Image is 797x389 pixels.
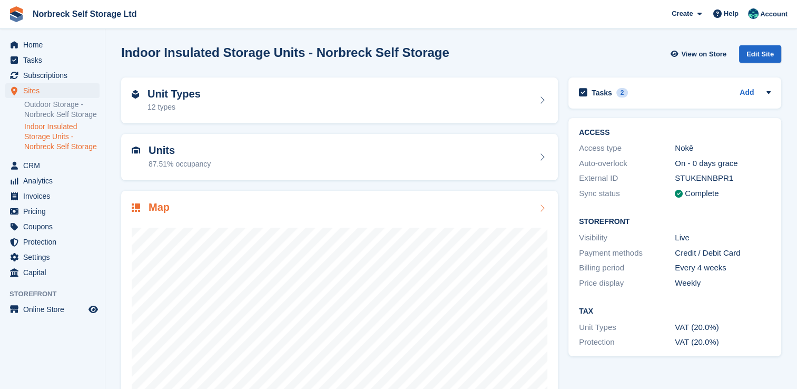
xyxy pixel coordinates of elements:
a: Preview store [87,303,100,316]
span: Sites [23,83,86,98]
a: Outdoor Storage - Norbreck Self Storage [24,100,100,120]
h2: Unit Types [147,88,201,100]
span: Invoices [23,189,86,203]
a: Unit Types 12 types [121,77,558,124]
div: 12 types [147,102,201,113]
a: Edit Site [739,45,781,67]
a: menu [5,219,100,234]
span: Help [724,8,739,19]
h2: Tax [579,307,771,316]
a: menu [5,68,100,83]
span: View on Store [681,49,726,60]
div: Price display [579,277,675,289]
div: VAT (20.0%) [675,336,771,348]
div: Edit Site [739,45,781,63]
span: Settings [23,250,86,265]
a: menu [5,250,100,265]
a: menu [5,173,100,188]
span: Home [23,37,86,52]
div: Access type [579,142,675,154]
img: map-icn-33ee37083ee616e46c38cad1a60f524a97daa1e2b2c8c0bc3eb3415660979fc1.svg [132,203,140,212]
div: Complete [685,188,719,200]
span: Capital [23,265,86,280]
span: Subscriptions [23,68,86,83]
img: Sally King [748,8,759,19]
div: Protection [579,336,675,348]
div: Auto-overlock [579,158,675,170]
h2: ACCESS [579,129,771,137]
div: Sync status [579,188,675,200]
h2: Storefront [579,218,771,226]
div: External ID [579,172,675,184]
span: Storefront [9,289,105,299]
a: Add [740,87,754,99]
div: Every 4 weeks [675,262,771,274]
a: View on Store [669,45,731,63]
h2: Units [149,144,211,157]
a: menu [5,158,100,173]
a: menu [5,83,100,98]
div: On - 0 days grace [675,158,771,170]
div: VAT (20.0%) [675,322,771,334]
span: CRM [23,158,86,173]
div: Unit Types [579,322,675,334]
div: Credit / Debit Card [675,247,771,259]
span: Pricing [23,204,86,219]
div: Billing period [579,262,675,274]
a: menu [5,265,100,280]
span: Online Store [23,302,86,317]
div: 87.51% occupancy [149,159,211,170]
div: Visibility [579,232,675,244]
a: menu [5,302,100,317]
a: menu [5,189,100,203]
span: Tasks [23,53,86,67]
h2: Map [149,201,170,213]
div: Live [675,232,771,244]
span: Analytics [23,173,86,188]
div: 2 [616,88,628,98]
h2: Tasks [592,88,612,98]
div: Payment methods [579,247,675,259]
a: Norbreck Self Storage Ltd [28,5,141,23]
span: Protection [23,235,86,249]
h2: Indoor Insulated Storage Units - Norbreck Self Storage [121,45,449,60]
span: Create [672,8,693,19]
div: STUKENNBPR1 [675,172,771,184]
img: unit-type-icn-2b2737a686de81e16bb02015468b77c625bbabd49415b5ef34ead5e3b44a266d.svg [132,90,139,99]
a: Units 87.51% occupancy [121,134,558,180]
a: menu [5,53,100,67]
a: menu [5,235,100,249]
a: menu [5,37,100,52]
img: stora-icon-8386f47178a22dfd0bd8f6a31ec36ba5ce8667c1dd55bd0f319d3a0aa187defe.svg [8,6,24,22]
div: Weekly [675,277,771,289]
img: unit-icn-7be61d7bf1b0ce9d3e12c5938cc71ed9869f7b940bace4675aadf7bd6d80202e.svg [132,147,140,154]
a: menu [5,204,100,219]
div: Nokē [675,142,771,154]
a: Indoor Insulated Storage Units - Norbreck Self Storage [24,122,100,152]
span: Coupons [23,219,86,234]
span: Account [760,9,788,20]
